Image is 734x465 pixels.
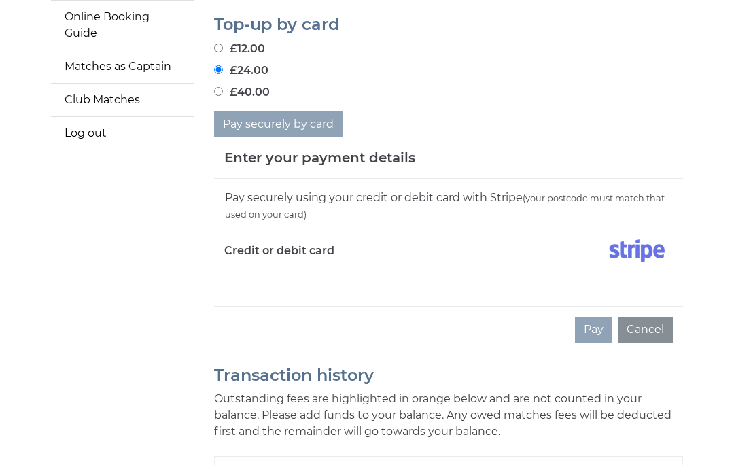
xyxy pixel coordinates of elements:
[618,317,673,343] button: Cancel
[51,84,194,116] a: Club Matches
[214,16,683,33] h2: Top-up by card
[575,317,612,343] button: Pay
[214,391,683,440] p: Outstanding fees are highlighted in orange below and are not counted in your balance. Please add ...
[214,111,343,137] button: Pay securely by card
[51,1,194,50] a: Online Booking Guide
[214,41,265,57] label: £12.00
[224,189,673,223] div: Pay securely using your credit or debit card with Stripe
[51,117,194,150] a: Log out
[224,148,415,168] h5: Enter your payment details
[51,50,194,83] a: Matches as Captain
[214,44,223,52] input: £12.00
[224,234,334,268] label: Credit or debit card
[214,65,223,74] input: £24.00
[225,193,665,220] small: (your postcode must match that used on your card)
[214,84,270,101] label: £40.00
[214,366,683,384] h2: Transaction history
[214,63,268,79] label: £24.00
[214,87,223,96] input: £40.00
